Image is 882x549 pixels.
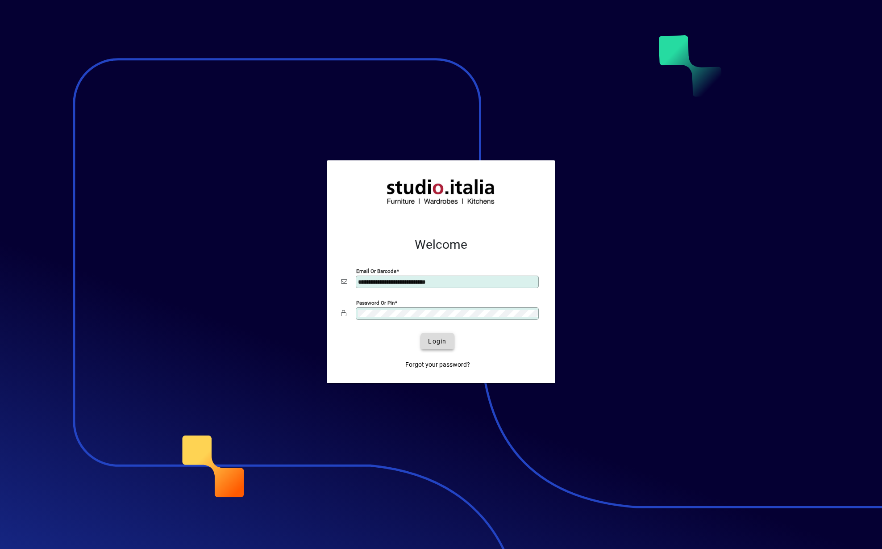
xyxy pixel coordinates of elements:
[405,360,470,369] span: Forgot your password?
[356,268,396,274] mat-label: Email or Barcode
[341,237,541,252] h2: Welcome
[428,337,446,346] span: Login
[356,300,395,306] mat-label: Password or Pin
[402,356,474,373] a: Forgot your password?
[421,333,453,349] button: Login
